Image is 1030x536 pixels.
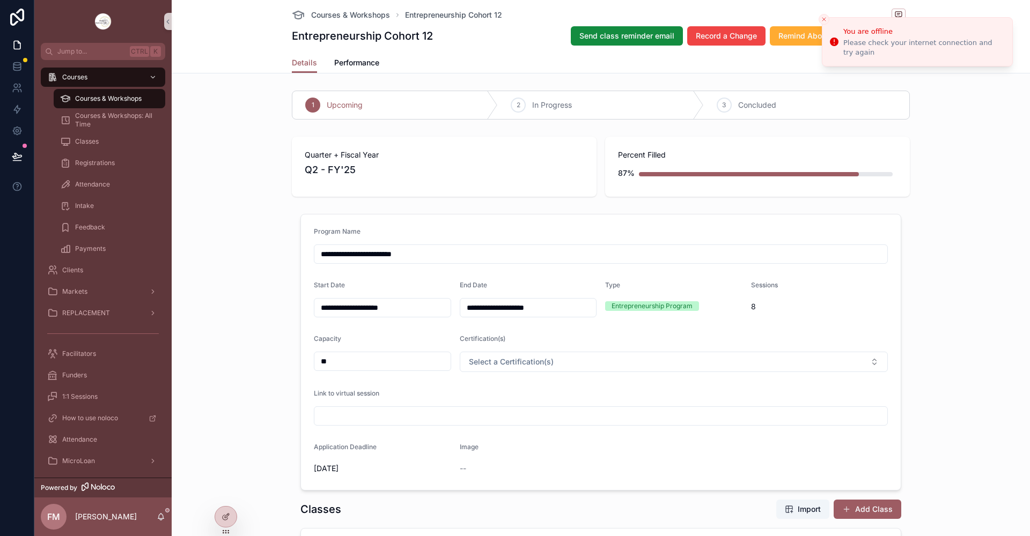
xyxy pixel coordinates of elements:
[41,387,165,406] a: 1:1 Sessions
[687,26,766,46] button: Record a Change
[41,430,165,449] a: Attendance
[75,511,137,522] p: [PERSON_NAME]
[460,463,466,474] span: --
[843,38,1004,57] div: Please check your internet connection and try again
[460,443,479,451] span: Image
[54,110,165,130] a: Courses & Workshops: All Time
[41,68,165,87] a: Courses
[460,281,487,289] span: End Date
[778,31,853,41] span: Remind About Intake
[41,344,165,363] a: Facilitators
[460,334,505,343] span: Certification(s)
[305,162,584,177] span: Q2 - FY'25
[41,282,165,301] a: Markets
[405,10,502,20] a: Entrepreneurship Cohort 12
[62,266,83,274] span: Clients
[618,150,897,160] span: Percent Filled
[75,94,142,103] span: Courses & Workshops
[62,287,87,296] span: Markets
[41,483,77,492] span: Powered by
[54,153,165,173] a: Registrations
[62,457,95,465] span: MicroLoan
[292,28,433,43] h1: Entrepreneurship Cohort 12
[62,392,98,401] span: 1:1 Sessions
[75,202,94,210] span: Intake
[469,356,554,367] span: Select a Certification(s)
[314,463,451,474] span: [DATE]
[770,26,862,46] button: Remind About Intake
[151,47,160,56] span: K
[54,175,165,194] a: Attendance
[54,239,165,258] a: Payments
[130,46,149,57] span: Ctrl
[579,31,674,41] span: Send class reminder email
[834,500,901,519] button: Add Class
[751,281,778,289] span: Sessions
[314,334,341,343] span: Capacity
[62,309,110,317] span: REPLACEMENT
[62,435,97,444] span: Attendance
[612,301,693,311] div: Entrepreneurship Program
[798,504,821,515] span: Import
[62,371,87,379] span: Funders
[41,366,165,385] a: Funders
[605,281,620,289] span: Type
[843,26,1004,37] div: You are offline
[314,281,345,289] span: Start Date
[312,101,314,109] span: 1
[334,57,379,68] span: Performance
[292,9,390,21] a: Courses & Workshops
[75,180,110,189] span: Attendance
[62,414,118,422] span: How to use noloco
[54,218,165,237] a: Feedback
[696,31,757,41] span: Record a Change
[75,244,106,253] span: Payments
[62,73,87,81] span: Courses
[75,223,105,232] span: Feedback
[41,260,165,280] a: Clients
[311,10,390,20] span: Courses & Workshops
[54,89,165,108] a: Courses & Workshops
[314,227,360,235] span: Program Name
[54,132,165,151] a: Classes
[618,162,635,184] div: 87%
[47,510,60,523] span: FM
[819,14,829,25] button: Close toast
[75,137,99,146] span: Classes
[54,196,165,215] a: Intake
[34,60,172,478] div: scrollable content
[334,53,379,75] a: Performance
[327,100,363,110] span: Upcoming
[41,303,165,323] a: REPLACEMENT
[41,43,165,60] button: Jump to...CtrlK
[776,500,829,519] button: Import
[751,301,888,312] span: 8
[292,53,317,73] a: Details
[314,389,379,397] span: Link to virtual session
[460,352,888,372] button: Select Button
[517,101,520,109] span: 2
[532,100,572,110] span: In Progress
[314,443,377,451] span: Application Deadline
[75,159,115,167] span: Registrations
[34,478,172,497] a: Powered by
[292,57,317,68] span: Details
[571,26,683,46] button: Send class reminder email
[41,451,165,471] a: MicroLoan
[305,150,584,160] span: Quarter + Fiscal Year
[300,502,341,517] h1: Classes
[41,408,165,428] a: How to use noloco
[75,111,154,129] span: Courses & Workshops: All Time
[94,13,112,30] img: App logo
[738,100,776,110] span: Concluded
[722,101,726,109] span: 3
[62,349,96,358] span: Facilitators
[57,47,126,56] span: Jump to...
